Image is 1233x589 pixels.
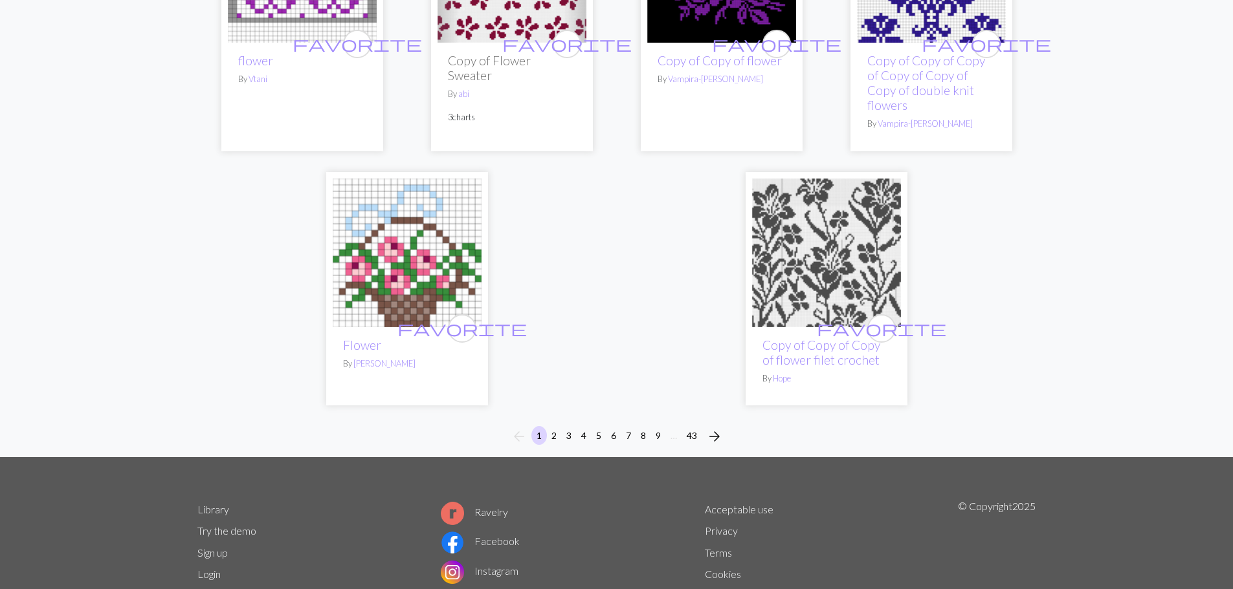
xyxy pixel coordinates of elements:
button: 6 [606,426,621,445]
span: favorite [817,318,946,338]
p: 3 charts [448,111,576,123]
i: favourite [712,31,841,57]
button: favourite [448,314,476,343]
a: Vampira-[PERSON_NAME] [668,74,763,84]
p: By [343,358,471,370]
a: Vtani [249,74,267,84]
a: Privacy [705,524,738,537]
a: Acceptable use [705,503,773,515]
a: Cookies [705,568,741,580]
p: By [448,88,576,100]
button: favourite [762,30,791,58]
i: Next [707,429,722,444]
a: Library [197,503,229,515]
button: 7 [621,426,636,445]
a: Terms [705,546,732,559]
span: favorite [502,34,632,54]
img: Instagram logo [441,561,464,584]
img: flower filet crochet [752,178,901,327]
span: arrow_forward [707,427,722,445]
img: Flower [333,178,482,327]
span: favorite [712,34,841,54]
a: Copy of Copy of Copy of flower filet crochet [762,337,880,367]
p: By [238,73,366,85]
a: Hope [773,373,791,383]
button: 5 [591,426,606,445]
span: favorite [293,34,422,54]
button: 43 [682,426,702,445]
p: By [658,73,786,85]
button: favourite [867,314,896,343]
a: Flower [333,245,482,257]
span: favorite [397,318,527,338]
i: favourite [922,31,1051,57]
a: Copy of Copy of flower [658,53,782,68]
button: 1 [531,426,547,445]
a: Copy of Copy of Copy of Copy of Copy of Copy of double knit flowers [867,53,985,112]
button: 8 [636,426,651,445]
a: Ravelry [441,506,508,518]
p: By [867,118,995,130]
button: Next [702,426,728,447]
p: By [762,372,891,385]
button: 2 [546,426,562,445]
a: Login [197,568,221,580]
i: favourite [397,316,527,341]
button: favourite [343,30,372,58]
img: Ravelry logo [441,502,464,525]
a: Instagram [441,564,518,577]
button: 4 [576,426,592,445]
a: [PERSON_NAME] [353,358,416,369]
a: Sign up [197,546,228,559]
a: flower [238,53,273,68]
button: 3 [561,426,577,445]
a: abi [458,89,469,99]
nav: Page navigation [506,426,728,447]
button: favourite [553,30,581,58]
img: Facebook logo [441,531,464,554]
a: Facebook [441,535,520,547]
i: favourite [817,316,946,341]
a: Try the demo [197,524,256,537]
a: Vampira-[PERSON_NAME] [878,118,973,129]
span: favorite [922,34,1051,54]
a: flower filet crochet [752,245,901,257]
a: Flower [343,337,381,352]
h2: Copy of Flower Sweater [448,53,576,83]
button: 9 [650,426,666,445]
button: favourite [972,30,1001,58]
i: favourite [293,31,422,57]
i: favourite [502,31,632,57]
